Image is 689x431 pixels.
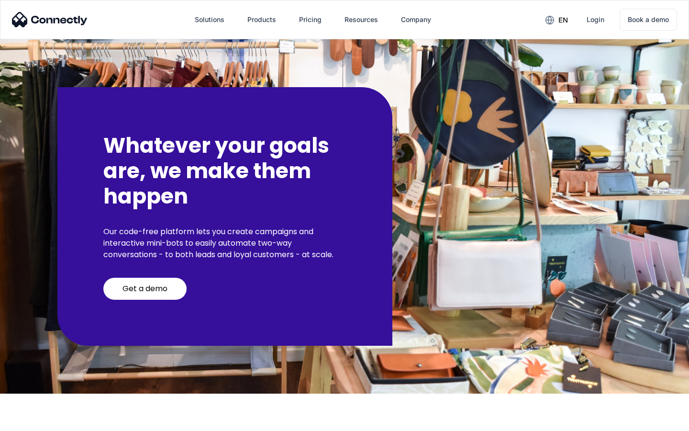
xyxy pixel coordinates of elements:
[558,13,568,27] div: en
[195,13,224,26] div: Solutions
[103,226,346,261] p: Our code-free platform lets you create campaigns and interactive mini-bots to easily automate two...
[103,278,187,300] a: Get a demo
[291,8,329,31] a: Pricing
[247,13,276,26] div: Products
[12,12,88,27] img: Connectly Logo
[579,8,612,31] a: Login
[19,414,57,428] ul: Language list
[103,133,346,209] h2: Whatever your goals are, we make them happen
[122,284,167,294] div: Get a demo
[620,9,677,31] a: Book a demo
[10,414,57,428] aside: Language selected: English
[299,13,322,26] div: Pricing
[401,13,431,26] div: Company
[344,13,378,26] div: Resources
[587,13,604,26] div: Login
